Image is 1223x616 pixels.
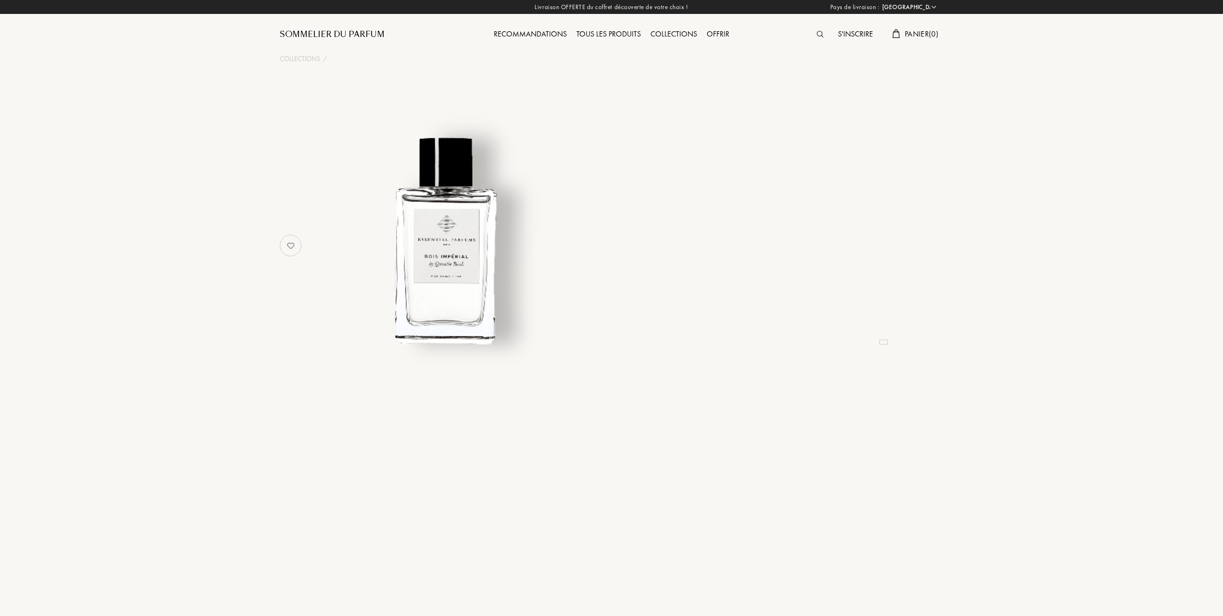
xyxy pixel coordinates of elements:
a: Collections [646,29,702,39]
img: search_icn.svg [817,31,824,37]
div: Offrir [702,28,734,41]
a: Recommandations [489,29,572,39]
img: no_like_p.png [281,236,300,255]
div: Tous les produits [572,28,646,41]
div: S'inscrire [833,28,878,41]
a: Sommelier du Parfum [280,29,385,40]
a: Collections [280,54,320,64]
a: Tous les produits [572,29,646,39]
a: Offrir [702,29,734,39]
div: Recommandations [489,28,572,41]
img: undefined undefined [327,122,565,360]
div: / [323,54,327,64]
div: Collections [646,28,702,41]
img: arrow_w.png [930,3,937,11]
span: Panier ( 0 ) [905,29,938,39]
span: Pays de livraison : [830,2,880,12]
img: cart.svg [892,29,900,38]
a: S'inscrire [833,29,878,39]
